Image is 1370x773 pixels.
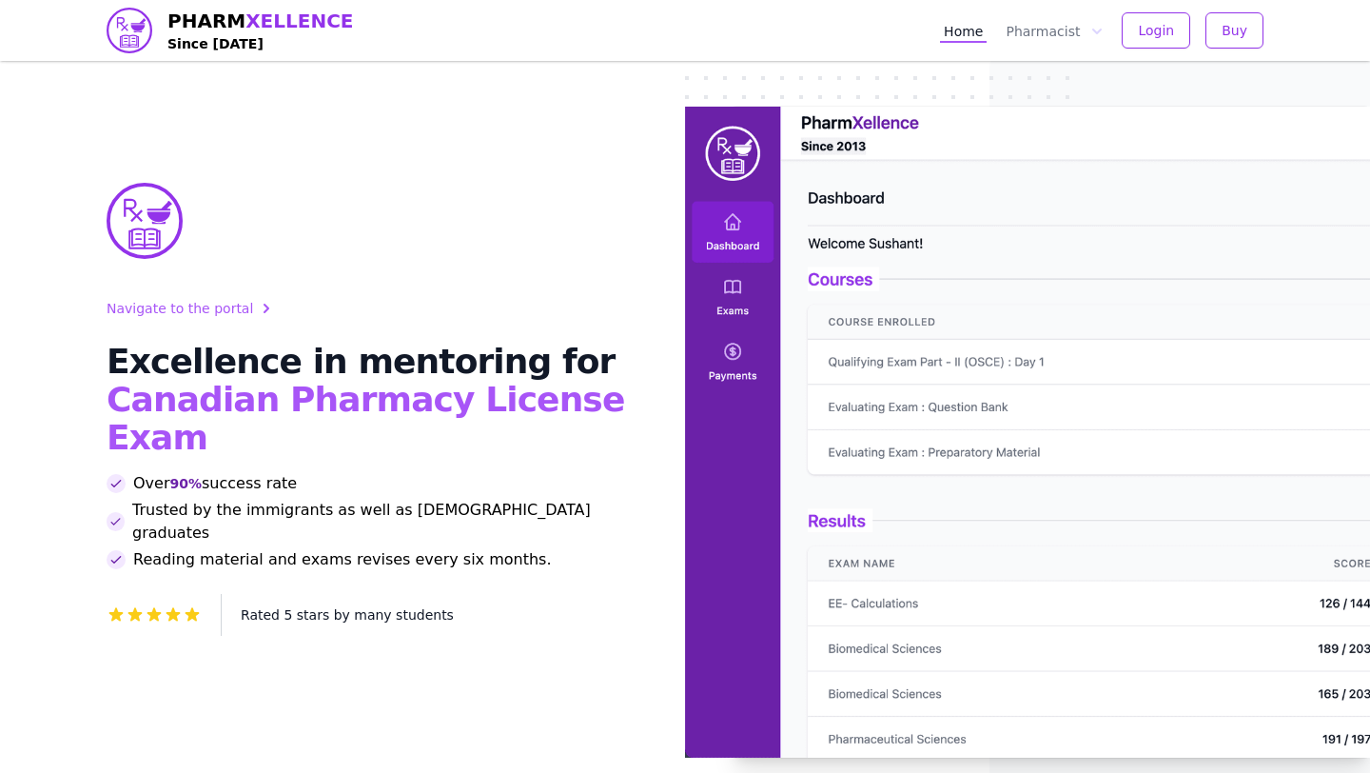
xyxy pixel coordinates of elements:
span: Reading material and exams revises every six months. [133,548,552,571]
span: Excellence in mentoring for [107,342,615,381]
span: Login [1138,21,1174,40]
span: Over success rate [133,472,297,495]
span: Rated 5 stars by many students [241,607,454,623]
img: PharmXellence portal image [685,107,1370,758]
button: Login [1122,12,1190,49]
span: Navigate to the portal [107,299,253,318]
img: PharmXellence Logo [107,183,183,259]
img: PharmXellence logo [107,8,152,53]
button: Pharmacist [1002,18,1106,43]
a: Home [940,18,987,43]
button: Buy [1205,12,1263,49]
span: 90% [169,474,202,493]
h4: Since [DATE] [167,34,354,53]
span: PHARM [167,8,354,34]
span: Buy [1222,21,1247,40]
span: XELLENCE [245,10,353,32]
span: Trusted by the immigrants as well as [DEMOGRAPHIC_DATA] graduates [132,499,639,545]
span: Canadian Pharmacy License Exam [107,380,624,457]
